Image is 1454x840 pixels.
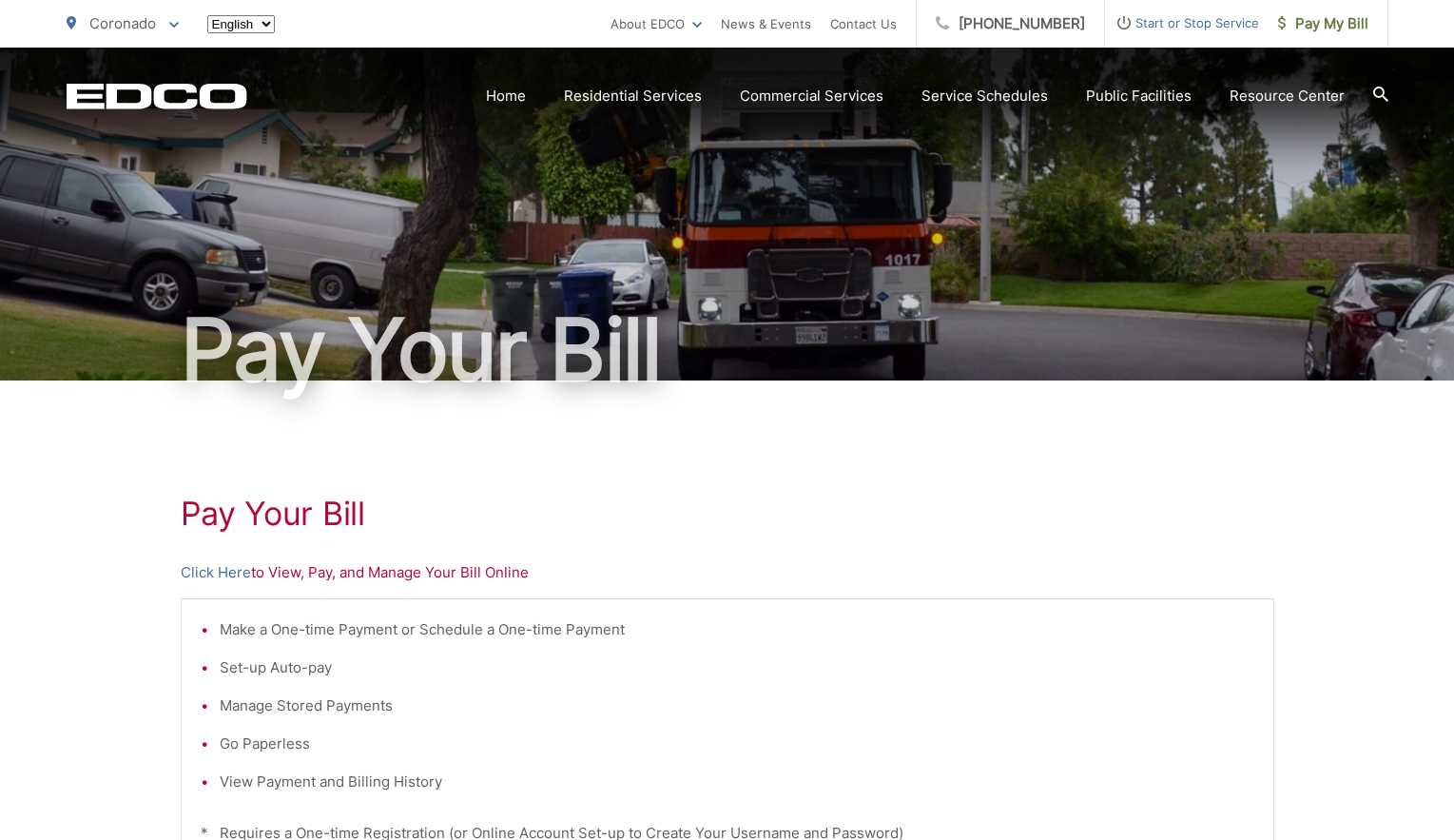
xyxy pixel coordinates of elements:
[67,83,247,109] a: EDCD logo. Return to the homepage.
[89,14,156,32] span: Coronado
[486,85,526,107] a: Home
[830,12,897,35] a: Contact Us
[220,694,1254,717] li: Manage Stored Payments
[207,15,275,33] select: Select a language
[220,656,1254,679] li: Set-up Auto-pay
[721,12,811,35] a: News & Events
[921,85,1048,107] a: Service Schedules
[181,495,1274,533] h1: Pay Your Bill
[1230,85,1345,107] a: Resource Center
[181,561,251,584] a: Click Here
[181,561,1274,584] p: to View, Pay, and Manage Your Bill Online
[1278,12,1368,35] span: Pay My Bill
[564,85,702,107] a: Residential Services
[220,618,1254,641] li: Make a One-time Payment or Schedule a One-time Payment
[740,85,883,107] a: Commercial Services
[67,303,1388,398] h1: Pay Your Bill
[611,12,702,35] a: About EDCO
[1086,85,1192,107] a: Public Facilities
[220,733,1254,755] li: Go Paperless
[220,771,1254,793] li: View Payment and Billing History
